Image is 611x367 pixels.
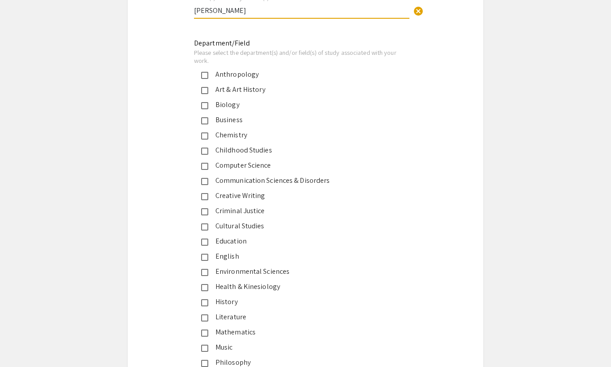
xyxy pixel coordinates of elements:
div: Education [208,236,396,247]
div: Business [208,115,396,125]
div: Communication Sciences & Disorders [208,175,396,186]
div: History [208,297,396,307]
span: cancel [413,6,424,16]
div: Criminal Justice [208,206,396,216]
div: Mathematics [208,327,396,338]
div: Please select the department(s) and/or field(s) of study associated with your work. [194,49,403,64]
div: Literature [208,312,396,322]
div: Biology [208,99,396,110]
div: Creative Writing [208,190,396,201]
div: Chemistry [208,130,396,140]
div: Cultural Studies [208,221,396,231]
div: Health & Kinesiology [208,281,396,292]
div: Childhood Studies [208,145,396,156]
div: Art & Art History [208,84,396,95]
div: Music [208,342,396,353]
div: Environmental Sciences [208,266,396,277]
div: Anthropology [208,69,396,80]
input: Type Here [194,6,409,15]
button: Clear [409,1,427,19]
div: Computer Science [208,160,396,171]
div: English [208,251,396,262]
mat-label: Department/Field [194,38,250,48]
iframe: Chat [7,327,38,360]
